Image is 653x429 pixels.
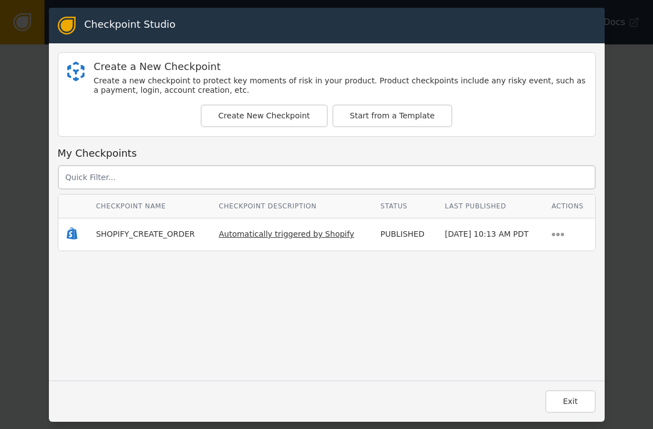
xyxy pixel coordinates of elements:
span: SHOPIFY_CREATE_ORDER [96,230,195,238]
th: Actions [543,194,595,218]
button: Start from a Template [332,104,453,127]
div: PUBLISHED [380,228,428,240]
th: Checkpoint Description [211,194,372,218]
th: Last Published [437,194,544,218]
button: Create New Checkpoint [201,104,328,127]
button: Exit [545,390,596,413]
div: Create a new checkpoint to protect key moments of risk in your product. Product checkpoints inclu... [94,76,586,96]
span: Automatically triggered by Shopify [219,230,355,238]
div: [DATE] 10:13 AM PDT [445,228,535,240]
div: Create a New Checkpoint [94,62,586,72]
th: Status [372,194,436,218]
div: Checkpoint Studio [84,17,176,34]
th: Checkpoint Name [88,194,211,218]
input: Quick Filter... [58,165,596,189]
div: My Checkpoints [58,146,596,161]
